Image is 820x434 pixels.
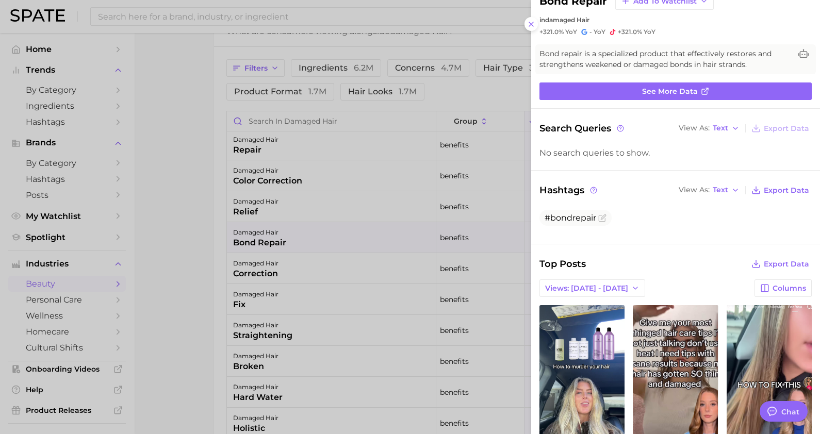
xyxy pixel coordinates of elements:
span: YoY [565,28,577,36]
span: View As [679,187,710,193]
span: +321.0% [618,28,642,36]
span: Top Posts [539,257,586,271]
div: No search queries to show. [539,148,812,158]
span: Search Queries [539,121,626,136]
span: damaged hair [545,16,589,24]
span: Views: [DATE] - [DATE] [545,284,628,293]
span: Bond repair is a specialized product that effectively restores and strengthens weakened or damage... [539,48,791,70]
span: Text [713,187,728,193]
button: Export Data [749,257,812,271]
span: YoY [594,28,605,36]
span: Export Data [764,124,809,133]
button: Columns [755,279,812,297]
button: Export Data [749,121,812,136]
a: See more data [539,82,812,100]
span: Columns [773,284,806,293]
span: +321.0% [539,28,564,36]
button: View AsText [676,122,742,135]
span: Export Data [764,260,809,269]
button: View AsText [676,183,742,197]
span: View As [679,125,710,131]
button: Views: [DATE] - [DATE] [539,279,645,297]
span: YoY [644,28,655,36]
div: in [539,16,812,24]
span: Export Data [764,186,809,195]
button: Export Data [749,183,812,197]
span: See more data [642,87,698,96]
span: Hashtags [539,183,599,197]
span: Text [713,125,728,131]
span: - [589,28,592,36]
span: #bondrepair [545,213,596,223]
button: Flag as miscategorized or irrelevant [598,214,606,222]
